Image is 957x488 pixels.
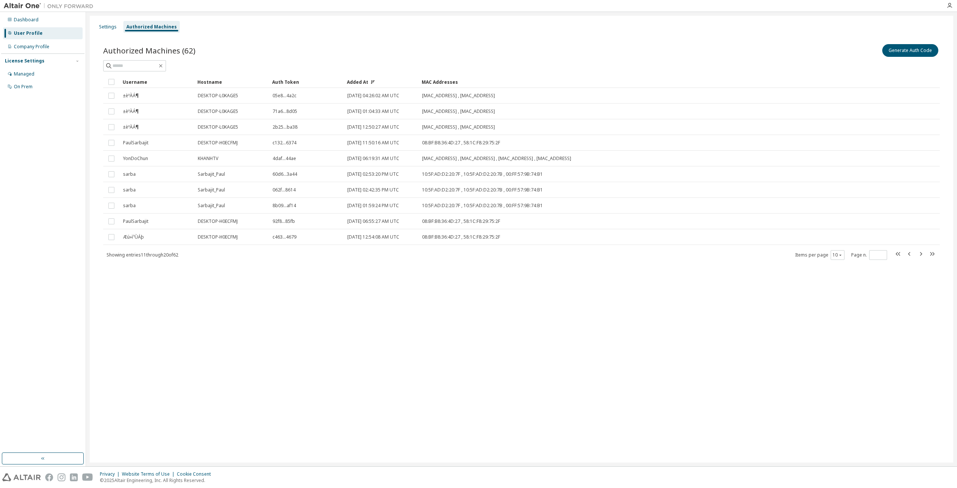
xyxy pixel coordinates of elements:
span: DESKTOP-H0ECFMJ [198,218,238,224]
button: 10 [833,252,843,258]
span: sarba [123,187,136,193]
span: Authorized Machines (62) [103,45,196,56]
span: [DATE] 01:04:33 AM UTC [347,108,399,114]
span: 92f8...85fb [273,218,295,224]
span: Sarbajit_Paul [198,203,225,209]
div: Website Terms of Use [122,471,177,477]
img: youtube.svg [82,473,93,481]
img: Altair One [4,2,97,10]
div: Privacy [100,471,122,477]
span: 10:5F:AD:D2:20:7F , 10:5F:AD:D2:20:7B , 00:FF:57:9B:74:B1 [422,171,543,177]
div: MAC Addresses [422,76,861,88]
span: [DATE] 06:19:31 AM UTC [347,156,399,162]
span: 2b25...ba38 [273,124,298,130]
div: Hostname [197,76,266,88]
span: Æú»ì¹ÙÁþ [123,234,144,240]
div: Managed [14,71,34,77]
span: 05e8...4a2c [273,93,296,99]
span: DESKTOP-L0KAGE5 [198,93,238,99]
div: Cookie Consent [177,471,215,477]
span: [MAC_ADDRESS] , [MAC_ADDRESS] [422,108,495,114]
span: PaulSarbajit [123,140,148,146]
span: [MAC_ADDRESS] , [MAC_ADDRESS] , [MAC_ADDRESS] , [MAC_ADDRESS] [422,156,571,162]
span: Items per page [795,250,844,260]
span: DESKTOP-H0ECFMJ [198,140,238,146]
span: sarba [123,203,136,209]
img: linkedin.svg [70,473,78,481]
div: Company Profile [14,44,49,50]
span: DESKTOP-L0KAGE5 [198,108,238,114]
span: [DATE] 12:54:08 AM UTC [347,234,399,240]
span: Showing entries 11 through 20 of 62 [107,252,178,258]
div: Dashboard [14,17,39,23]
span: [MAC_ADDRESS] , [MAC_ADDRESS] [422,124,495,130]
p: © 2025 Altair Engineering, Inc. All Rights Reserved. [100,477,215,484]
span: 08:BF:B8:36:4D:27 , 58:1C:F8:29:75:2F [422,234,500,240]
span: c132...6374 [273,140,296,146]
span: ±èºÀÁ¶ [123,108,139,114]
span: 10:5F:AD:D2:20:7F , 10:5F:AD:D2:20:7B , 00:FF:57:9B:74:B1 [422,187,543,193]
span: [DATE] 04:26:02 AM UTC [347,93,399,99]
button: Generate Auth Code [882,44,938,57]
span: 08:BF:B8:36:4D:27 , 58:1C:F8:29:75:2F [422,218,500,224]
span: sarba [123,171,136,177]
span: 71a6...8d05 [273,108,297,114]
span: c463...4679 [273,234,296,240]
span: DESKTOP-H0ECFMJ [198,234,238,240]
span: 10:5F:AD:D2:20:7F , 10:5F:AD:D2:20:7B , 00:FF:57:9B:74:B1 [422,203,543,209]
img: instagram.svg [58,473,65,481]
span: 8b09...af14 [273,203,296,209]
div: Username [123,76,191,88]
span: DESKTOP-L0KAGE5 [198,124,238,130]
div: License Settings [5,58,44,64]
span: YonDoChun [123,156,148,162]
span: PaulSarbajit [123,218,148,224]
div: Auth Token [272,76,341,88]
span: KHANHTV [198,156,218,162]
span: Sarbajit_Paul [198,187,225,193]
span: ±èºÀÁ¶ [123,93,139,99]
span: [DATE] 02:53:20 PM UTC [347,171,399,177]
span: ±èºÀÁ¶ [123,124,139,130]
span: 08:BF:B8:36:4D:27 , 58:1C:F8:29:75:2F [422,140,500,146]
span: [DATE] 06:55:27 AM UTC [347,218,399,224]
div: Added At [347,76,416,88]
span: 062f...8614 [273,187,296,193]
div: User Profile [14,30,43,36]
span: [DATE] 01:59:24 PM UTC [347,203,399,209]
div: On Prem [14,84,33,90]
span: [MAC_ADDRESS] , [MAC_ADDRESS] [422,93,495,99]
span: Page n. [851,250,887,260]
img: facebook.svg [45,473,53,481]
span: Sarbajit_Paul [198,171,225,177]
img: altair_logo.svg [2,473,41,481]
span: [DATE] 11:50:16 AM UTC [347,140,399,146]
div: Settings [99,24,117,30]
span: [DATE] 12:50:27 AM UTC [347,124,399,130]
span: 60d6...3a44 [273,171,297,177]
span: [DATE] 02:42:35 PM UTC [347,187,399,193]
span: 4daf...44ae [273,156,296,162]
div: Authorized Machines [126,24,177,30]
